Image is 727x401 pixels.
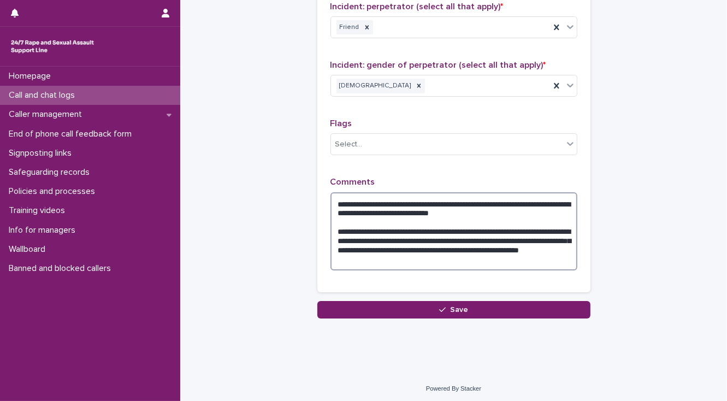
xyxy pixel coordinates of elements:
p: Training videos [4,205,74,216]
p: Banned and blocked callers [4,263,120,274]
span: Incident: perpetrator (select all that apply) [330,2,504,11]
div: [DEMOGRAPHIC_DATA] [336,79,413,93]
p: Info for managers [4,225,84,235]
div: Friend [336,20,361,35]
p: Homepage [4,71,60,81]
span: Incident: gender of perpetrator (select all that apply) [330,61,546,69]
span: Flags [330,119,352,128]
img: rhQMoQhaT3yELyF149Cw [9,36,96,57]
p: End of phone call feedback form [4,129,140,139]
div: Select... [335,139,363,150]
span: Save [450,306,468,314]
p: Safeguarding records [4,167,98,178]
p: Caller management [4,109,91,120]
p: Policies and processes [4,186,104,197]
button: Save [317,301,590,319]
span: Comments [330,178,375,186]
p: Signposting links [4,148,80,158]
p: Call and chat logs [4,90,84,101]
a: Powered By Stacker [426,385,481,392]
p: Wallboard [4,244,54,255]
